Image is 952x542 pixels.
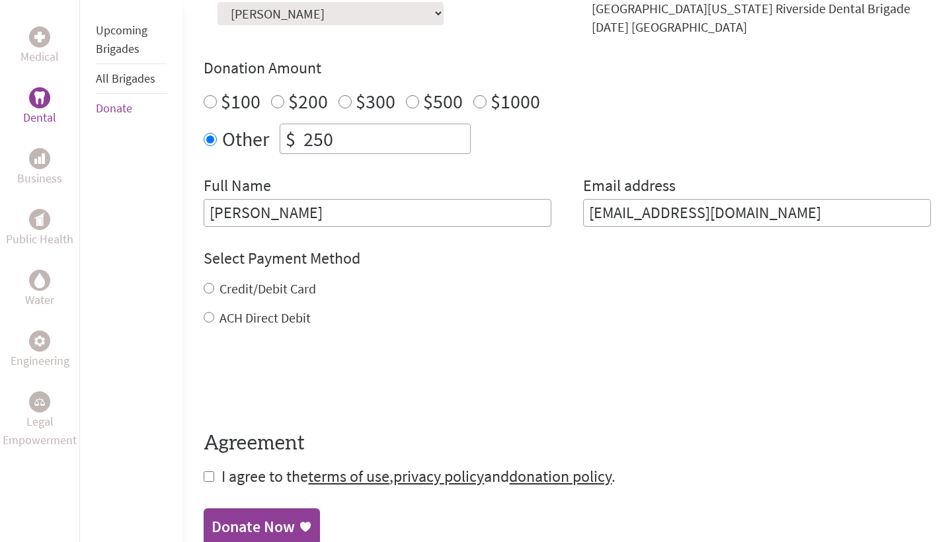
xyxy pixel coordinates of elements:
[29,26,50,48] div: Medical
[221,466,615,486] span: I agree to the , and .
[96,94,167,123] li: Donate
[212,516,295,537] div: Donate Now
[34,398,45,406] img: Legal Empowerment
[29,209,50,230] div: Public Health
[301,124,470,153] input: Enter Amount
[280,124,301,153] div: $
[3,412,77,449] p: Legal Empowerment
[423,89,463,114] label: $500
[583,199,931,227] input: Your Email
[17,169,62,188] p: Business
[204,58,931,79] h4: Donation Amount
[96,71,155,86] a: All Brigades
[34,336,45,346] img: Engineering
[29,391,50,412] div: Legal Empowerment
[34,153,45,164] img: Business
[204,175,271,199] label: Full Name
[11,352,69,370] p: Engineering
[491,89,540,114] label: $1000
[34,91,45,104] img: Dental
[29,270,50,291] div: Water
[34,272,45,288] img: Water
[29,148,50,169] div: Business
[3,391,77,449] a: Legal EmpowermentLegal Empowerment
[219,309,311,326] label: ACH Direct Debit
[222,124,269,154] label: Other
[20,26,59,66] a: MedicalMedical
[204,199,551,227] input: Enter Full Name
[25,291,54,309] p: Water
[221,89,260,114] label: $100
[96,64,167,94] li: All Brigades
[6,230,73,249] p: Public Health
[204,432,931,455] h4: Agreement
[29,87,50,108] div: Dental
[96,16,167,64] li: Upcoming Brigades
[204,248,931,269] h4: Select Payment Method
[23,87,56,127] a: DentalDental
[6,209,73,249] a: Public HealthPublic Health
[288,89,328,114] label: $200
[20,48,59,66] p: Medical
[308,466,389,486] a: terms of use
[583,175,676,199] label: Email address
[96,100,132,116] a: Donate
[509,466,612,486] a: donation policy
[17,148,62,188] a: BusinessBusiness
[29,330,50,352] div: Engineering
[204,354,405,405] iframe: reCAPTCHA
[11,330,69,370] a: EngineeringEngineering
[219,280,316,297] label: Credit/Debit Card
[25,270,54,309] a: WaterWater
[23,108,56,127] p: Dental
[34,213,45,226] img: Public Health
[393,466,484,486] a: privacy policy
[34,32,45,42] img: Medical
[356,89,395,114] label: $300
[96,22,147,56] a: Upcoming Brigades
